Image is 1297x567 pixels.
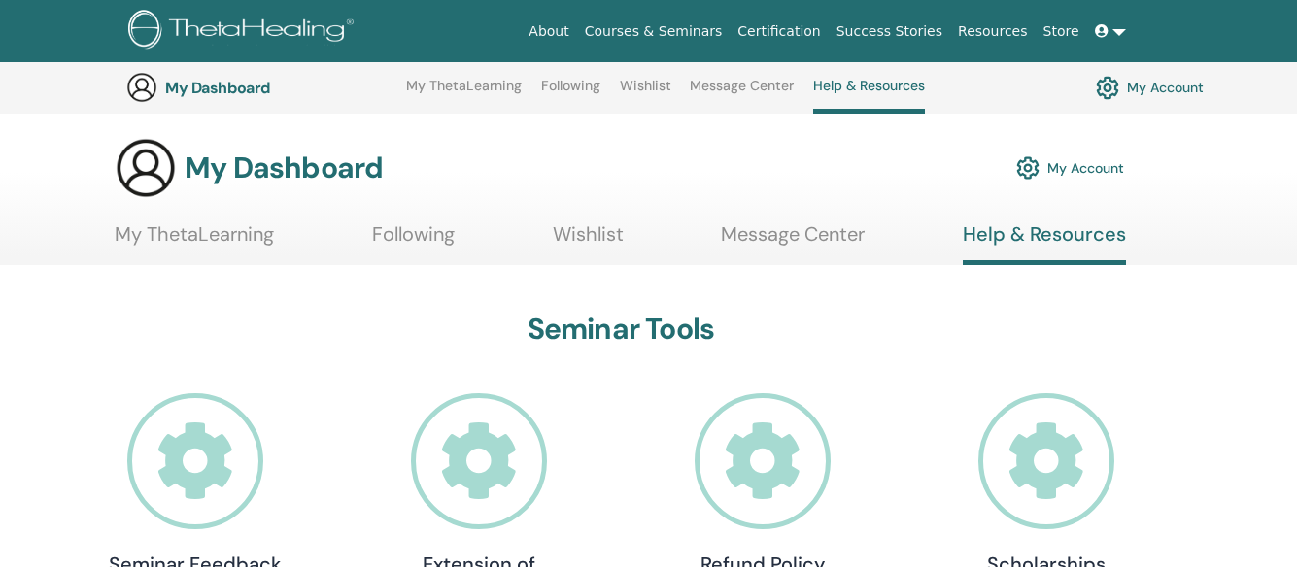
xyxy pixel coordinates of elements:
[98,312,1143,347] h3: Seminar Tools
[128,10,360,53] img: logo.png
[1096,71,1204,104] a: My Account
[521,14,576,50] a: About
[541,78,600,109] a: Following
[730,14,828,50] a: Certification
[577,14,731,50] a: Courses & Seminars
[813,78,925,114] a: Help & Resources
[406,78,522,109] a: My ThetaLearning
[950,14,1036,50] a: Resources
[553,222,624,260] a: Wishlist
[372,222,455,260] a: Following
[721,222,865,260] a: Message Center
[690,78,794,109] a: Message Center
[963,222,1126,265] a: Help & Resources
[185,150,383,185] h3: My Dashboard
[1036,14,1087,50] a: Store
[1016,147,1124,189] a: My Account
[1096,71,1119,104] img: cog.svg
[1016,151,1040,184] img: cog.svg
[829,14,950,50] a: Success Stories
[115,137,177,199] img: generic-user-icon.jpg
[115,222,274,260] a: My ThetaLearning
[620,78,671,109] a: Wishlist
[126,72,157,103] img: generic-user-icon.jpg
[165,79,359,97] h3: My Dashboard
